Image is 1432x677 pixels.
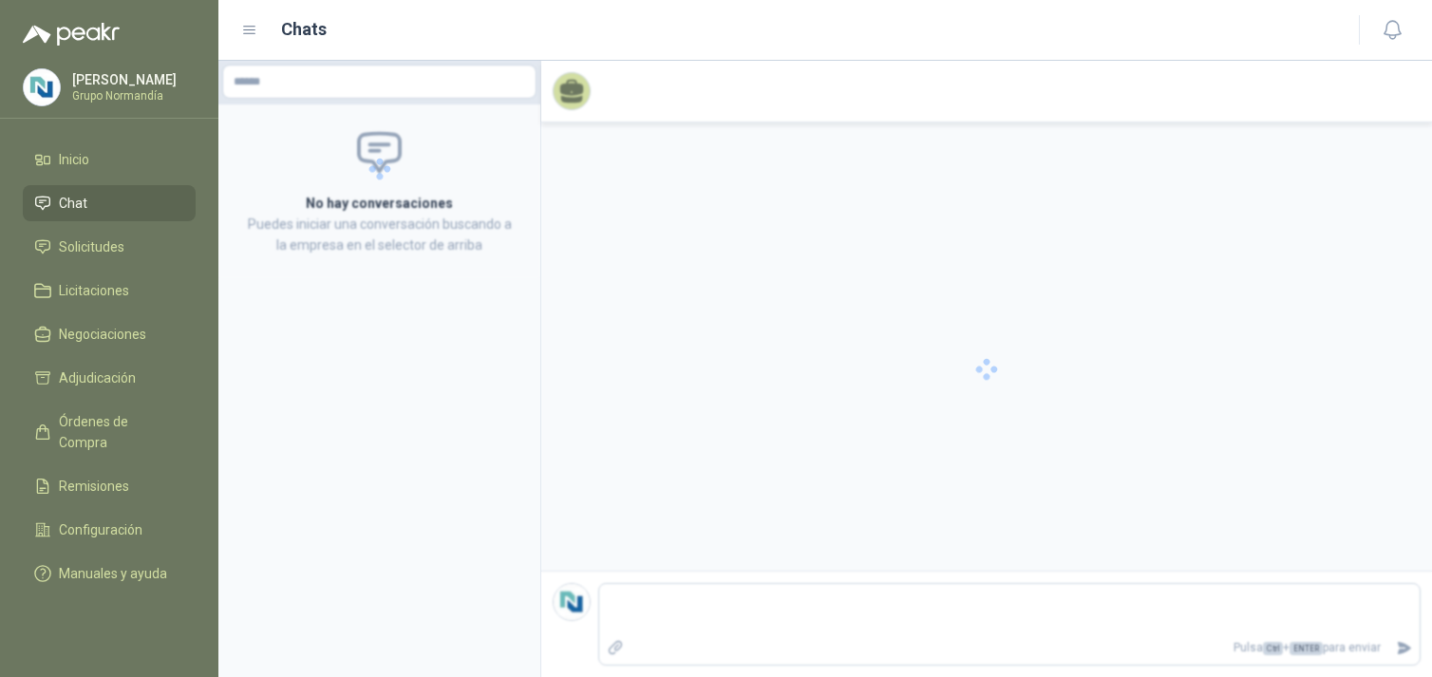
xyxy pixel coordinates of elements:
[23,273,196,309] a: Licitaciones
[23,555,196,592] a: Manuales y ayuda
[23,512,196,548] a: Configuración
[59,519,142,540] span: Configuración
[59,193,87,214] span: Chat
[59,149,89,170] span: Inicio
[23,360,196,396] a: Adjudicación
[23,229,196,265] a: Solicitudes
[59,367,136,388] span: Adjudicación
[23,185,196,221] a: Chat
[23,141,196,178] a: Inicio
[24,69,60,105] img: Company Logo
[23,404,196,461] a: Órdenes de Compra
[59,280,129,301] span: Licitaciones
[59,324,146,345] span: Negociaciones
[59,411,178,453] span: Órdenes de Compra
[23,316,196,352] a: Negociaciones
[72,73,191,86] p: [PERSON_NAME]
[59,563,167,584] span: Manuales y ayuda
[72,90,191,102] p: Grupo Normandía
[23,468,196,504] a: Remisiones
[59,476,129,497] span: Remisiones
[59,236,124,257] span: Solicitudes
[281,16,327,43] h1: Chats
[23,23,120,46] img: Logo peakr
